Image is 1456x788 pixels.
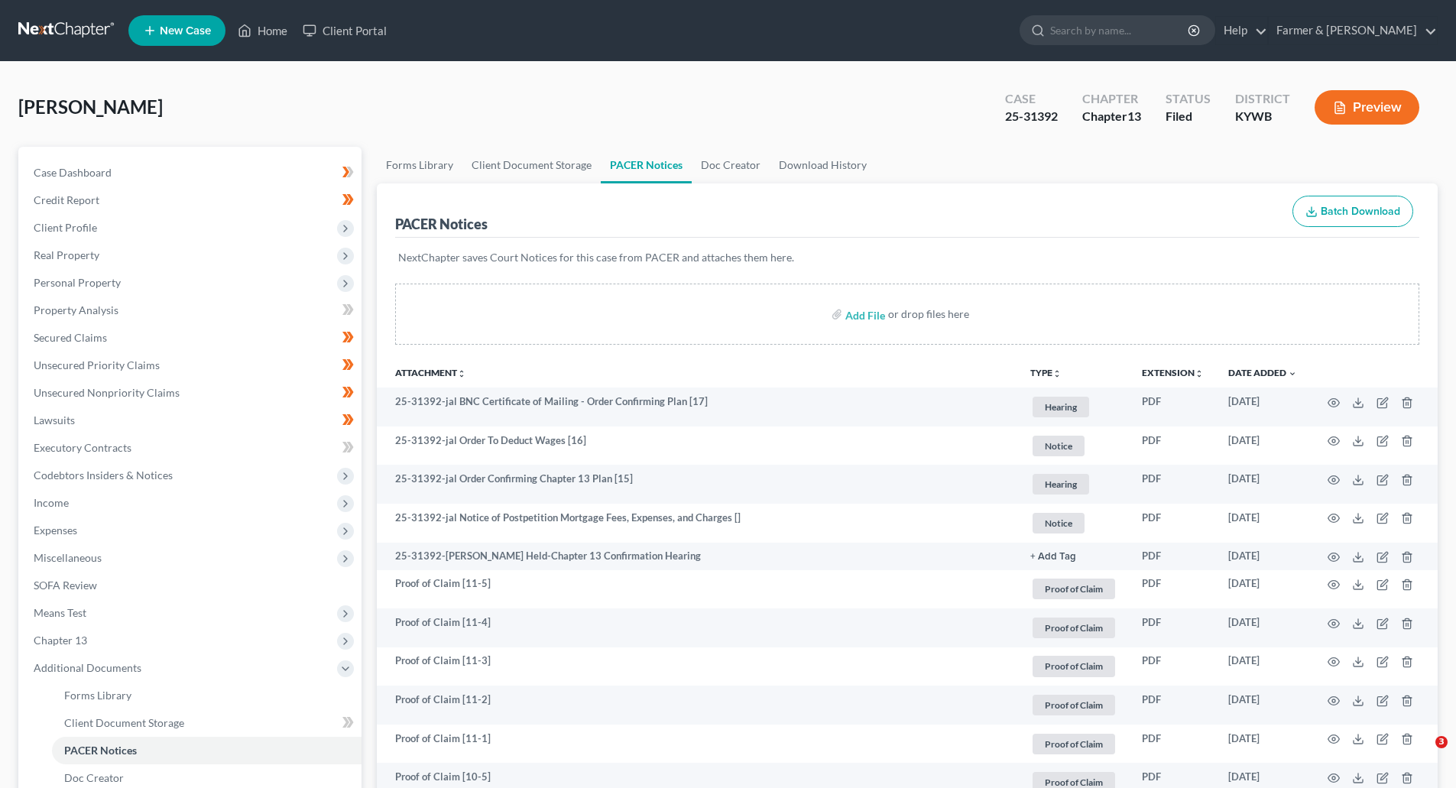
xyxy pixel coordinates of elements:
[34,221,97,234] span: Client Profile
[21,352,362,379] a: Unsecured Priority Claims
[377,504,1018,543] td: 25-31392-jal Notice of Postpetition Mortgage Fees, Expenses, and Charges []
[457,369,466,378] i: unfold_more
[377,426,1018,465] td: 25-31392-jal Order To Deduct Wages [16]
[34,358,160,371] span: Unsecured Priority Claims
[1216,17,1267,44] a: Help
[1030,433,1117,459] a: Notice
[1050,16,1190,44] input: Search by name...
[395,367,466,378] a: Attachmentunfold_more
[21,186,362,214] a: Credit Report
[21,159,362,186] a: Case Dashboard
[377,686,1018,725] td: Proof of Claim [11-2]
[64,771,124,784] span: Doc Creator
[1404,736,1441,773] iframe: Intercom live chat
[1033,513,1085,533] span: Notice
[1130,388,1216,426] td: PDF
[1082,90,1141,108] div: Chapter
[34,441,131,454] span: Executory Contracts
[1030,394,1117,420] a: Hearing
[1130,426,1216,465] td: PDF
[21,407,362,434] a: Lawsuits
[1321,205,1400,218] span: Batch Download
[1033,579,1115,599] span: Proof of Claim
[1033,618,1115,638] span: Proof of Claim
[1142,367,1204,378] a: Extensionunfold_more
[1288,369,1297,378] i: expand_more
[1030,368,1062,378] button: TYPEunfold_more
[1033,436,1085,456] span: Notice
[1033,397,1089,417] span: Hearing
[34,634,87,647] span: Chapter 13
[1216,608,1309,647] td: [DATE]
[1269,17,1437,44] a: Farmer & [PERSON_NAME]
[1130,570,1216,609] td: PDF
[1216,647,1309,686] td: [DATE]
[1216,504,1309,543] td: [DATE]
[34,248,99,261] span: Real Property
[34,386,180,399] span: Unsecured Nonpriority Claims
[1435,736,1448,748] span: 3
[377,647,1018,686] td: Proof of Claim [11-3]
[64,744,137,757] span: PACER Notices
[692,147,770,183] a: Doc Creator
[1228,367,1297,378] a: Date Added expand_more
[377,608,1018,647] td: Proof of Claim [11-4]
[1130,686,1216,725] td: PDF
[1030,511,1117,536] a: Notice
[1130,608,1216,647] td: PDF
[230,17,295,44] a: Home
[1216,543,1309,570] td: [DATE]
[34,413,75,426] span: Lawsuits
[34,661,141,674] span: Additional Documents
[52,709,362,737] a: Client Document Storage
[462,147,601,183] a: Client Document Storage
[64,716,184,729] span: Client Document Storage
[1216,465,1309,504] td: [DATE]
[21,434,362,462] a: Executory Contracts
[1235,108,1290,125] div: KYWB
[1033,695,1115,715] span: Proof of Claim
[888,306,969,322] div: or drop files here
[398,250,1416,265] p: NextChapter saves Court Notices for this case from PACER and attaches them here.
[1216,426,1309,465] td: [DATE]
[34,193,99,206] span: Credit Report
[295,17,394,44] a: Client Portal
[1130,504,1216,543] td: PDF
[21,297,362,324] a: Property Analysis
[1216,725,1309,764] td: [DATE]
[1030,615,1117,640] a: Proof of Claim
[1033,474,1089,495] span: Hearing
[1292,196,1413,228] button: Batch Download
[1315,90,1419,125] button: Preview
[1235,90,1290,108] div: District
[21,324,362,352] a: Secured Claims
[1216,570,1309,609] td: [DATE]
[1195,369,1204,378] i: unfold_more
[52,737,362,764] a: PACER Notices
[1127,109,1141,123] span: 13
[395,215,488,233] div: PACER Notices
[21,572,362,599] a: SOFA Review
[34,469,173,482] span: Codebtors Insiders & Notices
[377,147,462,183] a: Forms Library
[377,388,1018,426] td: 25-31392-jal BNC Certificate of Mailing - Order Confirming Plan [17]
[1130,725,1216,764] td: PDF
[34,606,86,619] span: Means Test
[1030,472,1117,497] a: Hearing
[1030,653,1117,679] a: Proof of Claim
[601,147,692,183] a: PACER Notices
[1216,686,1309,725] td: [DATE]
[1005,108,1058,125] div: 25-31392
[1130,543,1216,570] td: PDF
[34,551,102,564] span: Miscellaneous
[34,303,118,316] span: Property Analysis
[1216,388,1309,426] td: [DATE]
[377,543,1018,570] td: 25-31392-[PERSON_NAME] Held-Chapter 13 Confirmation Hearing
[377,725,1018,764] td: Proof of Claim [11-1]
[34,524,77,537] span: Expenses
[1030,731,1117,757] a: Proof of Claim
[21,379,362,407] a: Unsecured Nonpriority Claims
[160,25,211,37] span: New Case
[18,96,163,118] span: [PERSON_NAME]
[52,682,362,709] a: Forms Library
